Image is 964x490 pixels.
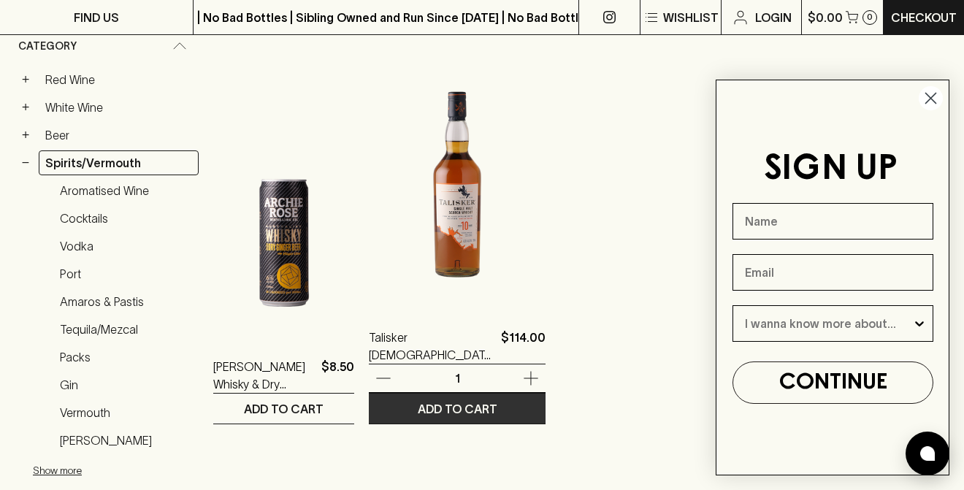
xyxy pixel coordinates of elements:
[912,306,927,341] button: Show Options
[53,289,199,314] a: Amaros & Pastis
[213,443,946,472] nav: pagination navigation
[18,72,33,87] button: +
[39,95,199,120] a: White Wine
[808,9,843,26] p: $0.00
[732,203,933,240] input: Name
[732,254,933,291] input: Email
[53,400,199,425] a: Vermouth
[918,85,944,111] button: Close dialog
[18,100,33,115] button: +
[369,394,546,424] button: ADD TO CART
[891,9,957,26] p: Checkout
[213,394,354,424] button: ADD TO CART
[244,400,324,418] p: ADD TO CART
[39,67,199,92] a: Red Wine
[53,372,199,397] a: Gin
[440,370,475,386] p: 1
[369,329,495,364] a: Talisker [DEMOGRAPHIC_DATA] Single Malt Whisky
[755,9,792,26] p: Login
[867,13,873,21] p: 0
[53,428,199,453] a: [PERSON_NAME]
[74,9,119,26] p: FIND US
[53,345,199,370] a: Packs
[33,456,224,486] button: Show more
[732,361,933,404] button: CONTINUE
[501,329,546,364] p: $114.00
[18,37,77,55] span: Category
[369,51,546,307] img: Talisker 10 Year Old Single Malt Whisky
[745,306,912,341] input: I wanna know more about...
[701,65,964,490] div: FLYOUT Form
[39,150,199,175] a: Spirits/Vermouth
[213,358,315,393] a: [PERSON_NAME] Whisky & Dry Ginger Beer with Finger Lime 330ml
[18,26,199,67] div: Category
[321,358,354,393] p: $8.50
[663,9,719,26] p: Wishlist
[53,261,199,286] a: Port
[764,153,898,186] span: SIGN UP
[213,80,354,336] img: Archie Rose Whisky & Dry Ginger Beer with Finger Lime 330ml
[53,178,199,203] a: Aromatised Wine
[53,317,199,342] a: Tequila/Mezcal
[18,156,33,170] button: −
[39,123,199,148] a: Beer
[53,206,199,231] a: Cocktails
[18,128,33,142] button: +
[418,400,497,418] p: ADD TO CART
[53,234,199,259] a: Vodka
[920,446,935,461] img: bubble-icon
